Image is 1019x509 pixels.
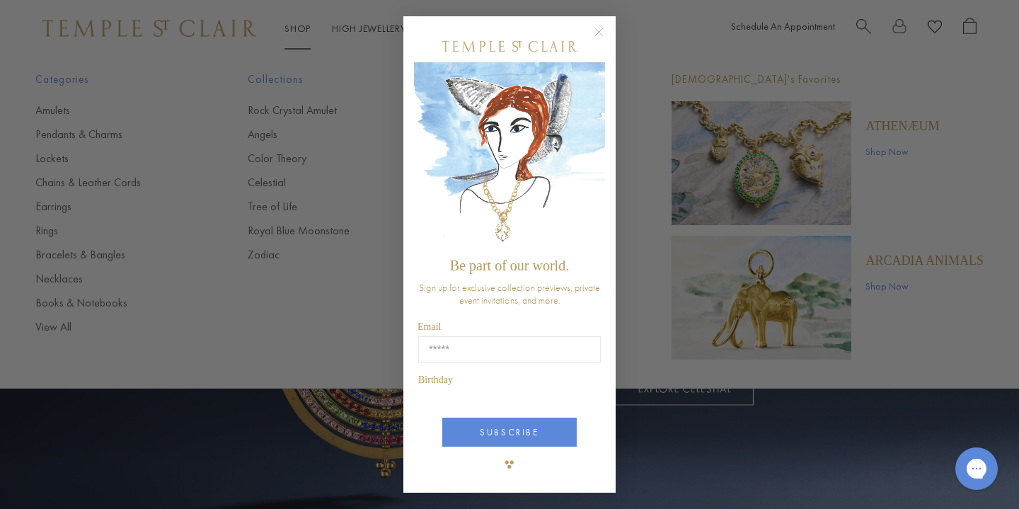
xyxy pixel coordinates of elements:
[418,336,601,363] input: Email
[948,442,1005,495] iframe: Gorgias live chat messenger
[450,258,569,273] span: Be part of our world.
[414,62,605,251] img: c4a9eb12-d91a-4d4a-8ee0-386386f4f338.jpeg
[418,374,453,385] span: Birthday
[442,418,577,447] button: SUBSCRIBE
[495,450,524,479] img: TSC
[442,41,577,52] img: Temple St. Clair
[419,281,600,307] span: Sign up for exclusive collection previews, private event invitations, and more.
[418,321,441,332] span: Email
[597,30,615,48] button: Close dialog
